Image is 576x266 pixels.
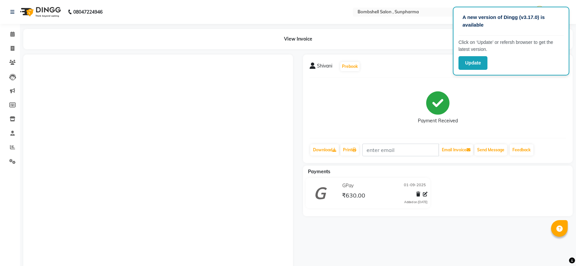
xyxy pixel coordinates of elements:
[510,144,533,156] a: Feedback
[340,144,359,156] a: Print
[458,56,487,70] button: Update
[317,63,332,72] span: Shivani
[458,39,564,53] p: Click on ‘Update’ or refersh browser to get the latest version.
[73,3,103,21] b: 08047224946
[534,6,545,18] img: Admin
[439,144,473,156] button: Email Invoice
[362,144,439,156] input: enter email
[17,3,63,21] img: logo
[404,200,428,204] div: Added on [DATE]
[462,14,560,29] p: A new version of Dingg (v3.17.0) is available
[474,144,507,156] button: Send Message
[418,117,458,124] div: Payment Received
[342,192,365,201] span: ₹630.00
[308,169,330,175] span: Payments
[23,29,573,49] div: View Invoice
[310,144,339,156] a: Download
[342,182,354,189] span: GPay
[404,182,426,189] span: 01-09-2025
[548,239,569,259] iframe: chat widget
[340,62,360,71] button: Prebook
